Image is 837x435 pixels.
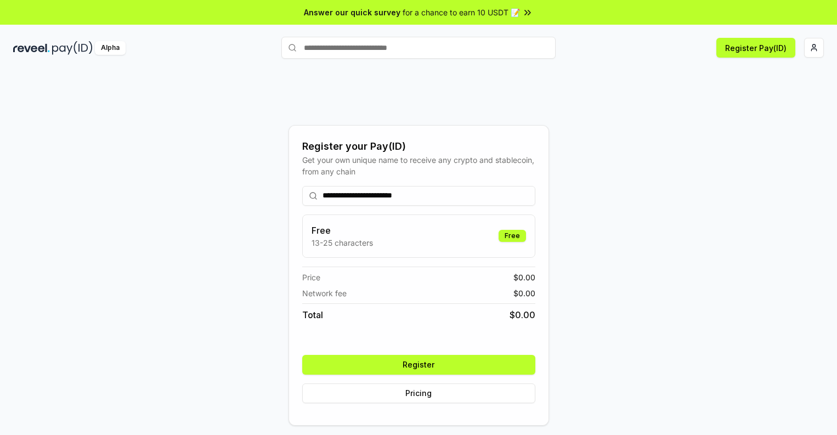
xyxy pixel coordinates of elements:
[302,308,323,321] span: Total
[312,224,373,237] h3: Free
[312,237,373,248] p: 13-25 characters
[13,41,50,55] img: reveel_dark
[302,139,535,154] div: Register your Pay(ID)
[510,308,535,321] span: $ 0.00
[499,230,526,242] div: Free
[302,272,320,283] span: Price
[403,7,520,18] span: for a chance to earn 10 USDT 📝
[302,287,347,299] span: Network fee
[513,272,535,283] span: $ 0.00
[304,7,400,18] span: Answer our quick survey
[302,355,535,375] button: Register
[52,41,93,55] img: pay_id
[95,41,126,55] div: Alpha
[716,38,795,58] button: Register Pay(ID)
[302,154,535,177] div: Get your own unique name to receive any crypto and stablecoin, from any chain
[513,287,535,299] span: $ 0.00
[302,383,535,403] button: Pricing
